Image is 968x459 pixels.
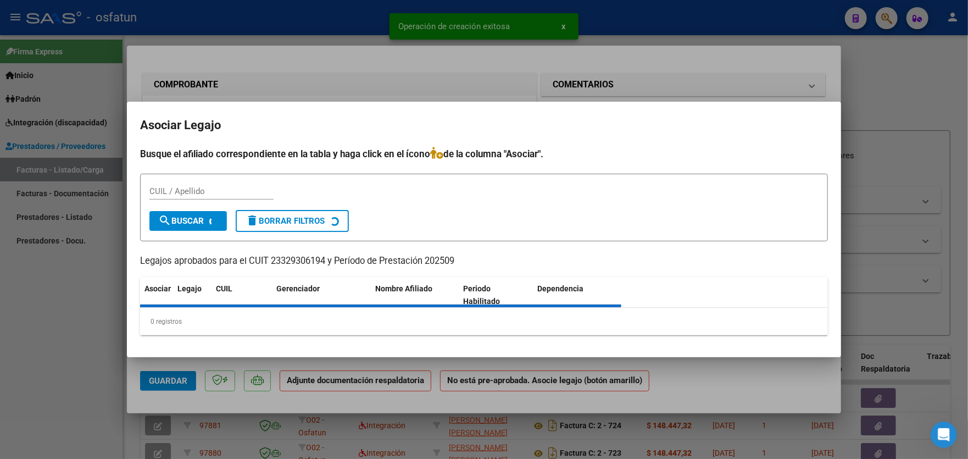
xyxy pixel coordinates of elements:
iframe: Intercom live chat [931,422,957,448]
p: Legajos aprobados para el CUIT 23329306194 y Período de Prestación 202509 [140,255,828,268]
datatable-header-cell: CUIL [212,277,272,313]
span: Buscar [158,216,204,226]
datatable-header-cell: Periodo Habilitado [459,277,533,313]
span: Nombre Afiliado [375,284,432,293]
span: Dependencia [538,284,584,293]
mat-icon: delete [246,214,259,227]
span: Asociar [144,284,171,293]
datatable-header-cell: Gerenciador [272,277,371,313]
button: Borrar Filtros [236,210,349,232]
span: Legajo [177,284,202,293]
span: Periodo Habilitado [464,284,500,306]
mat-icon: search [158,214,171,227]
datatable-header-cell: Nombre Afiliado [371,277,459,313]
span: CUIL [216,284,232,293]
button: Buscar [149,211,227,231]
datatable-header-cell: Asociar [140,277,173,313]
h4: Busque el afiliado correspondiente en la tabla y haga click en el ícono de la columna "Asociar". [140,147,828,161]
span: Borrar Filtros [246,216,325,226]
h2: Asociar Legajo [140,115,828,136]
datatable-header-cell: Legajo [173,277,212,313]
div: 0 registros [140,308,828,335]
span: Gerenciador [276,284,320,293]
datatable-header-cell: Dependencia [533,277,622,313]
